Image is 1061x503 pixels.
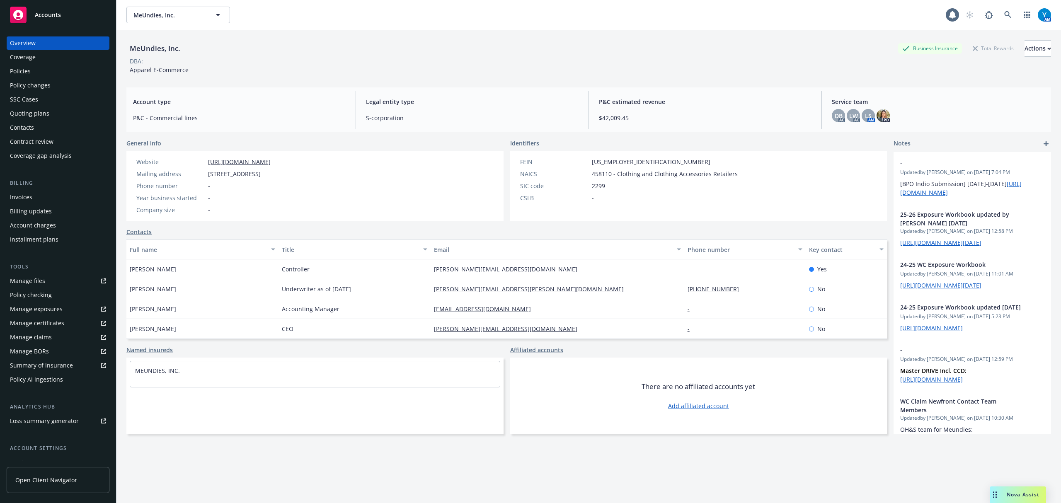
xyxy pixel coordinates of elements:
a: [PERSON_NAME][EMAIL_ADDRESS][PERSON_NAME][DOMAIN_NAME] [434,285,630,293]
a: Start snowing [962,7,978,23]
a: Service team [7,456,109,469]
a: [URL][DOMAIN_NAME] [900,324,963,332]
a: [URL][DOMAIN_NAME] [900,375,963,383]
span: - [208,193,210,202]
span: Updated by [PERSON_NAME] on [DATE] 10:30 AM [900,414,1044,422]
div: Manage certificates [10,317,64,330]
img: photo [1038,8,1051,22]
span: $42,009.45 [599,114,811,122]
span: Account type [133,97,346,106]
span: Open Client Navigator [15,476,77,484]
div: Drag to move [990,486,1000,503]
span: WC Claim Newfront Contact Team Members [900,397,1023,414]
div: Total Rewards [969,43,1018,53]
span: [PERSON_NAME] [130,324,176,333]
a: Manage exposures [7,302,109,316]
span: No [817,285,825,293]
span: 25-26 Exposure Workbook updated by [PERSON_NAME] [DATE] [900,210,1023,227]
div: CSLB [520,193,589,202]
span: Identifiers [510,139,539,148]
div: Business Insurance [898,43,962,53]
button: MeUndies, Inc. [126,7,230,23]
div: Installment plans [10,233,58,246]
span: - [208,181,210,190]
button: Actions [1025,40,1051,57]
a: [URL][DOMAIN_NAME][DATE] [900,239,981,247]
a: Report a Bug [981,7,997,23]
span: General info [126,139,161,148]
a: Loss summary generator [7,414,109,428]
div: DBA: - [130,57,145,65]
a: Invoices [7,191,109,204]
span: Legal entity type [366,97,579,106]
div: Manage files [10,274,45,288]
div: Summary of insurance [10,359,73,372]
div: Account settings [7,444,109,452]
span: S-corporation [366,114,579,122]
a: Manage claims [7,331,109,344]
span: Yes [817,265,827,273]
a: - [688,325,696,333]
a: Account charges [7,219,109,232]
div: Tools [7,263,109,271]
div: Title [282,245,418,254]
div: 25-26 Exposure Workbook updated by [PERSON_NAME] [DATE]Updatedby [PERSON_NAME] on [DATE] 12:58 PM... [894,203,1051,254]
div: Billing updates [10,205,52,218]
div: Policy changes [10,79,51,92]
strong: Master DRIVE Incl. CCD: [900,367,967,375]
span: MeUndies, Inc. [133,11,205,19]
a: - [688,305,696,313]
span: - [592,193,594,202]
div: Account charges [10,219,56,232]
div: Email [434,245,672,254]
a: [PERSON_NAME][EMAIL_ADDRESS][DOMAIN_NAME] [434,265,584,273]
span: Updated by [PERSON_NAME] on [DATE] 11:01 AM [900,270,1044,278]
span: DB [835,111,843,120]
div: Actions [1025,41,1051,56]
span: - [900,346,1023,354]
a: Contacts [7,121,109,134]
a: Policy changes [7,79,109,92]
a: [PHONE_NUMBER] [688,285,746,293]
span: Accounts [35,12,61,18]
span: - [208,206,210,214]
button: Email [431,239,684,259]
span: - [900,159,1023,167]
span: 24-25 WC Exposure Workbook [900,260,1023,269]
span: 458110 - Clothing and Clothing Accessories Retailers [592,169,738,178]
div: Manage claims [10,331,52,344]
button: Phone number [684,239,806,259]
a: Contacts [126,227,152,236]
a: MEUNDIES, INC. [135,367,180,375]
a: Accounts [7,3,109,27]
span: [PERSON_NAME] [130,265,176,273]
div: Mailing address [136,169,205,178]
a: [URL][DOMAIN_NAME] [208,158,271,166]
div: Loss summary generator [10,414,79,428]
div: Full name [130,245,266,254]
div: Policies [10,65,31,78]
span: No [817,324,825,333]
a: Add affiliated account [668,401,729,410]
p: OH&S team for Meundies: [PERSON_NAME]– WC Claims consultant [PERSON_NAME]– analyst [PERSON_NAME] ... [900,425,1044,460]
span: Underwriter as of [DATE] [282,285,351,293]
a: Manage BORs [7,345,109,358]
div: FEIN [520,157,589,166]
div: 24-25 WC Exposure WorkbookUpdatedby [PERSON_NAME] on [DATE] 11:01 AM[URL][DOMAIN_NAME][DATE] [894,254,1051,296]
a: Contract review [7,135,109,148]
a: Switch app [1019,7,1035,23]
a: - [688,265,696,273]
div: SIC code [520,181,589,190]
span: LS [865,111,872,120]
div: Analytics hub [7,403,109,411]
span: [PERSON_NAME] [130,305,176,313]
span: P&C - Commercial lines [133,114,346,122]
span: No [817,305,825,313]
a: Manage certificates [7,317,109,330]
div: Website [136,157,205,166]
a: Summary of insurance [7,359,109,372]
a: [EMAIL_ADDRESS][DOMAIN_NAME] [434,305,538,313]
span: [PERSON_NAME] [130,285,176,293]
a: Policy AI ingestions [7,373,109,386]
button: Full name [126,239,279,259]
